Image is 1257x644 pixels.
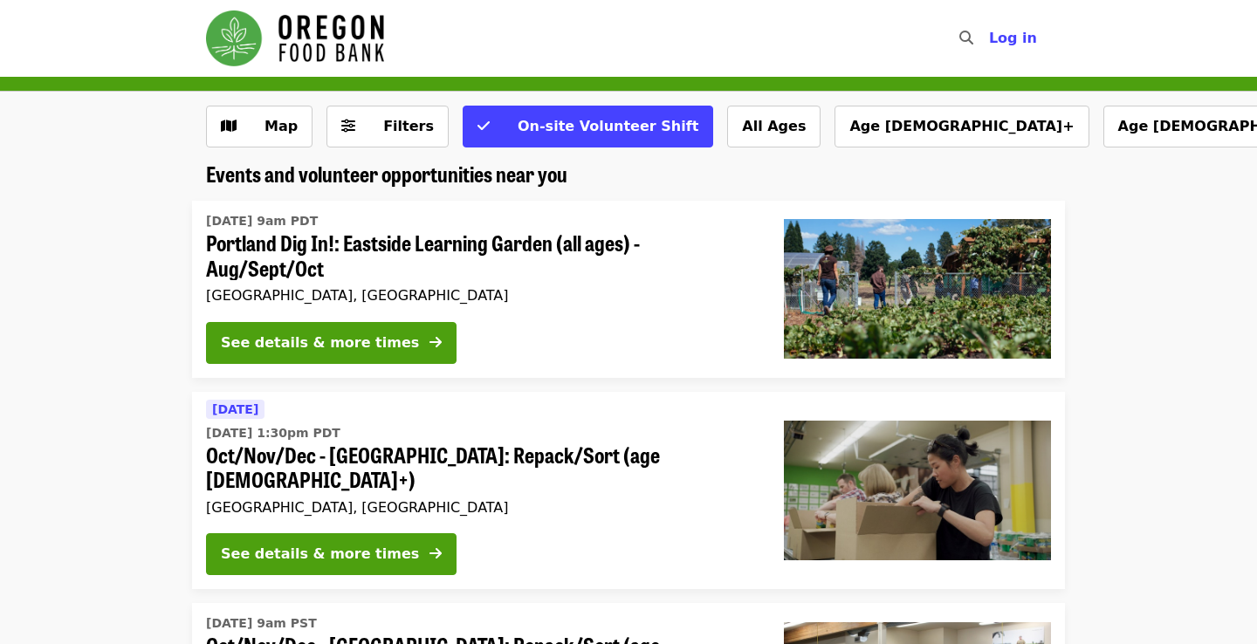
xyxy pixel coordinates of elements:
img: Oregon Food Bank - Home [206,10,384,66]
span: Events and volunteer opportunities near you [206,158,567,188]
time: [DATE] 1:30pm PDT [206,424,340,442]
div: See details & more times [221,332,419,353]
button: Filters (0 selected) [326,106,449,147]
button: All Ages [727,106,821,147]
i: search icon [959,30,973,46]
i: check icon [477,118,490,134]
i: arrow-right icon [429,334,442,351]
button: Show map view [206,106,313,147]
img: Oct/Nov/Dec - Portland: Repack/Sort (age 8+) organized by Oregon Food Bank [784,421,1051,560]
div: See details & more times [221,544,419,565]
span: Filters [383,118,434,134]
span: Map [264,118,298,134]
span: Portland Dig In!: Eastside Learning Garden (all ages) - Aug/Sept/Oct [206,230,756,281]
i: map icon [221,118,237,134]
a: See details for "Portland Dig In!: Eastside Learning Garden (all ages) - Aug/Sept/Oct" [192,201,1065,378]
img: Portland Dig In!: Eastside Learning Garden (all ages) - Aug/Sept/Oct organized by Oregon Food Bank [784,219,1051,359]
i: arrow-right icon [429,545,442,562]
div: [GEOGRAPHIC_DATA], [GEOGRAPHIC_DATA] [206,499,756,516]
span: Oct/Nov/Dec - [GEOGRAPHIC_DATA]: Repack/Sort (age [DEMOGRAPHIC_DATA]+) [206,442,756,493]
button: Age [DEMOGRAPHIC_DATA]+ [835,106,1089,147]
a: See details for "Oct/Nov/Dec - Portland: Repack/Sort (age 8+)" [192,392,1065,590]
i: sliders-h icon [341,118,355,134]
time: [DATE] 9am PST [206,614,317,633]
div: [GEOGRAPHIC_DATA], [GEOGRAPHIC_DATA] [206,287,756,304]
input: Search [984,17,998,59]
span: Log in [989,30,1037,46]
button: On-site Volunteer Shift [463,106,713,147]
span: On-site Volunteer Shift [518,118,698,134]
button: See details & more times [206,322,457,364]
button: See details & more times [206,533,457,575]
time: [DATE] 9am PDT [206,212,318,230]
span: [DATE] [212,402,258,416]
button: Log in [975,21,1051,56]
